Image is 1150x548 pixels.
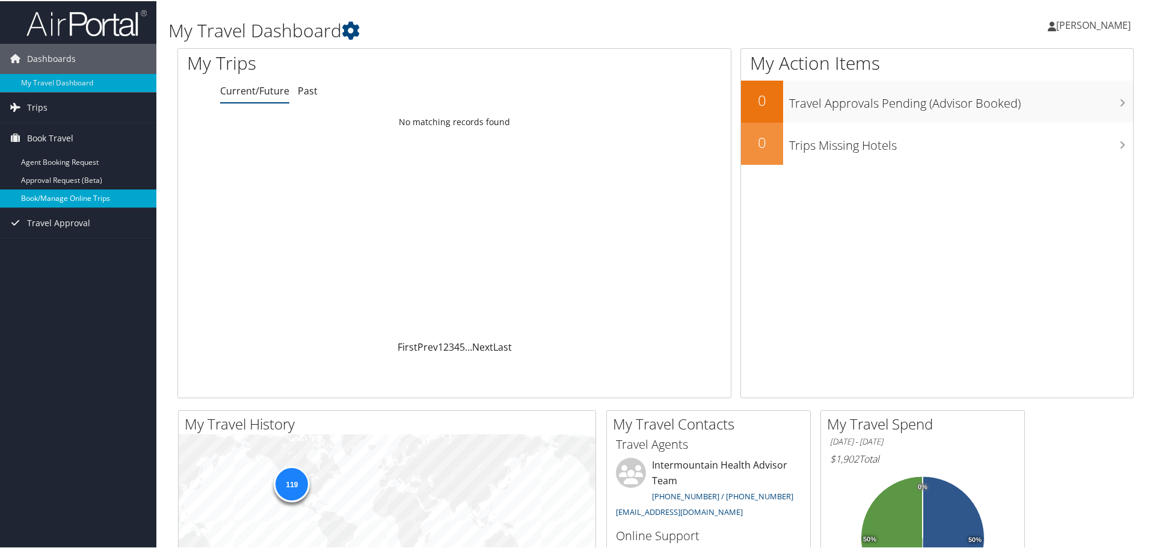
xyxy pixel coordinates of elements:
[613,413,810,433] h2: My Travel Contacts
[741,122,1133,164] a: 0Trips Missing Hotels
[1056,17,1131,31] span: [PERSON_NAME]
[652,490,793,500] a: [PHONE_NUMBER] / [PHONE_NUMBER]
[449,339,454,353] a: 3
[417,339,438,353] a: Prev
[460,339,465,353] a: 5
[472,339,493,353] a: Next
[918,482,927,490] tspan: 0%
[220,83,289,96] a: Current/Future
[789,88,1133,111] h3: Travel Approvals Pending (Advisor Booked)
[827,413,1024,433] h2: My Travel Spend
[438,339,443,353] a: 1
[610,457,807,521] li: Intermountain Health Advisor Team
[493,339,512,353] a: Last
[863,535,876,542] tspan: 50%
[298,83,318,96] a: Past
[741,49,1133,75] h1: My Action Items
[26,8,147,36] img: airportal-logo.png
[968,535,982,543] tspan: 50%
[27,122,73,152] span: Book Travel
[741,79,1133,122] a: 0Travel Approvals Pending (Advisor Booked)
[830,451,1015,464] h6: Total
[27,43,76,73] span: Dashboards
[465,339,472,353] span: …
[616,526,801,543] h3: Online Support
[187,49,491,75] h1: My Trips
[741,89,783,109] h2: 0
[27,207,90,237] span: Travel Approval
[741,131,783,152] h2: 0
[274,465,310,501] div: 119
[398,339,417,353] a: First
[178,110,731,132] td: No matching records found
[830,435,1015,446] h6: [DATE] - [DATE]
[616,505,743,516] a: [EMAIL_ADDRESS][DOMAIN_NAME]
[27,91,48,122] span: Trips
[454,339,460,353] a: 4
[789,130,1133,153] h3: Trips Missing Hotels
[168,17,818,42] h1: My Travel Dashboard
[1048,6,1143,42] a: [PERSON_NAME]
[616,435,801,452] h3: Travel Agents
[443,339,449,353] a: 2
[185,413,595,433] h2: My Travel History
[830,451,859,464] span: $1,902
